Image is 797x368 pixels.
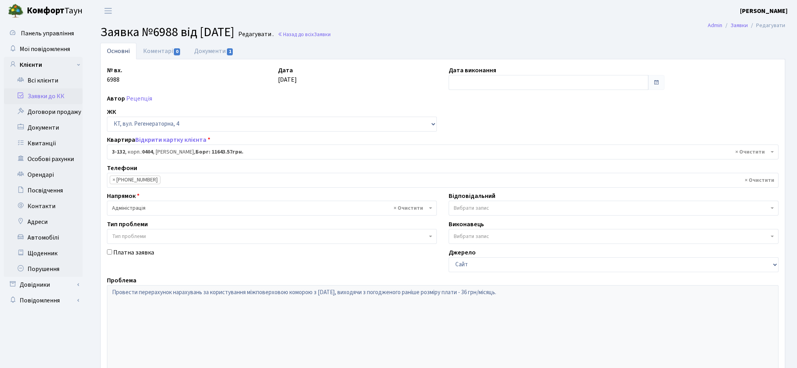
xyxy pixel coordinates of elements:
[4,214,83,230] a: Адреси
[4,277,83,293] a: Довідники
[21,29,74,38] span: Панель управління
[4,230,83,245] a: Автомобілі
[4,120,83,135] a: Документи
[227,48,233,55] span: 1
[4,57,83,73] a: Клієнти
[100,43,136,59] a: Основні
[4,293,83,308] a: Повідомлення
[136,43,188,59] a: Коментарі
[4,104,83,120] a: Договори продажу
[278,66,293,75] label: Дата
[4,198,83,214] a: Контакти
[107,145,779,159] span: <b>3-132</b>, корп.: <b>0404</b>, Ходаковський Володимир Юрійович, <b>Борг: 11643.57грн.</b>
[107,66,122,75] label: № вх.
[195,148,243,156] b: Борг: 11643.57грн.
[107,276,136,285] label: Проблема
[314,31,331,38] span: Заявки
[112,233,146,240] span: Тип проблеми
[272,66,443,90] div: [DATE]
[112,148,125,156] b: 3-132
[449,191,495,201] label: Відповідальний
[745,176,774,184] span: Видалити всі елементи
[107,201,437,216] span: Адміністрація
[740,7,788,15] b: [PERSON_NAME]
[278,31,331,38] a: Назад до всіхЗаявки
[107,220,148,229] label: Тип проблеми
[112,204,427,212] span: Адміністрація
[107,191,140,201] label: Напрямок
[101,66,272,90] div: 6988
[142,148,153,156] b: 0404
[708,21,722,29] a: Admin
[449,66,496,75] label: Дата виконання
[4,183,83,198] a: Посвідчення
[113,248,154,257] label: Платна заявка
[100,23,234,41] span: Заявка №6988 від [DATE]
[112,176,115,184] span: ×
[4,73,83,88] a: Всі клієнти
[394,204,423,212] span: Видалити всі елементи
[4,167,83,183] a: Орендарі
[107,107,116,117] label: ЖК
[112,148,769,156] span: <b>3-132</b>, корп.: <b>0404</b>, Ходаковський Володимир Юрійович, <b>Борг: 11643.57грн.</b>
[135,135,206,144] a: Відкрити картку клієнта
[27,4,64,17] b: Комфорт
[454,204,489,212] span: Вибрати запис
[8,3,24,19] img: logo.png
[748,21,785,30] li: Редагувати
[98,4,118,17] button: Переключити навігацію
[449,248,476,257] label: Джерело
[188,43,240,59] a: Документи
[126,94,152,103] a: Рецепція
[27,4,83,18] span: Таун
[4,245,83,261] a: Щоденник
[20,45,70,53] span: Мої повідомлення
[110,176,160,184] li: (067) 139-35-00
[237,31,274,38] small: Редагувати .
[4,41,83,57] a: Мої повідомлення
[696,17,797,34] nav: breadcrumb
[107,94,125,103] label: Автор
[735,148,765,156] span: Видалити всі елементи
[4,151,83,167] a: Особові рахунки
[4,26,83,41] a: Панель управління
[449,220,484,229] label: Виконавець
[4,261,83,277] a: Порушення
[107,163,137,173] label: Телефони
[731,21,748,29] a: Заявки
[107,135,210,145] label: Квартира
[740,6,788,16] a: [PERSON_NAME]
[174,48,180,55] span: 0
[4,135,83,151] a: Квитанції
[454,233,489,240] span: Вибрати запис
[4,88,83,104] a: Заявки до КК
